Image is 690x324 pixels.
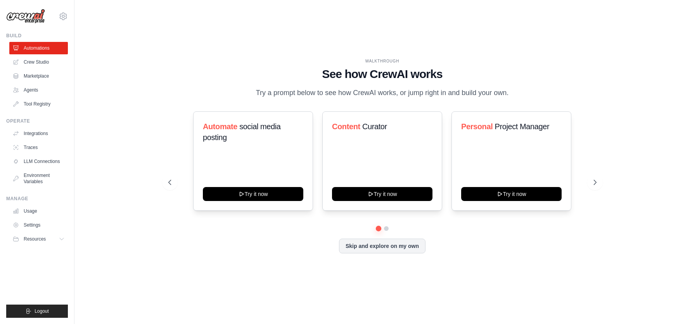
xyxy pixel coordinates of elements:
[6,196,68,202] div: Manage
[6,33,68,39] div: Build
[9,155,68,168] a: LLM Connections
[9,70,68,82] a: Marketplace
[9,141,68,154] a: Traces
[35,308,49,314] span: Logout
[252,87,513,99] p: Try a prompt below to see how CrewAI works, or jump right in and build your own.
[339,239,425,253] button: Skip and explore on my own
[6,118,68,124] div: Operate
[332,122,360,131] span: Content
[9,84,68,96] a: Agents
[9,127,68,140] a: Integrations
[6,9,45,24] img: Logo
[461,122,493,131] span: Personal
[24,236,46,242] span: Resources
[9,169,68,188] a: Environment Variables
[203,122,281,142] span: social media posting
[9,205,68,217] a: Usage
[332,187,432,201] button: Try it now
[362,122,387,131] span: Curator
[6,305,68,318] button: Logout
[9,233,68,245] button: Resources
[9,219,68,231] a: Settings
[9,42,68,54] a: Automations
[203,187,303,201] button: Try it now
[495,122,550,131] span: Project Manager
[168,58,597,64] div: WALKTHROUGH
[461,187,562,201] button: Try it now
[9,98,68,110] a: Tool Registry
[168,67,597,81] h1: See how CrewAI works
[203,122,237,131] span: Automate
[9,56,68,68] a: Crew Studio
